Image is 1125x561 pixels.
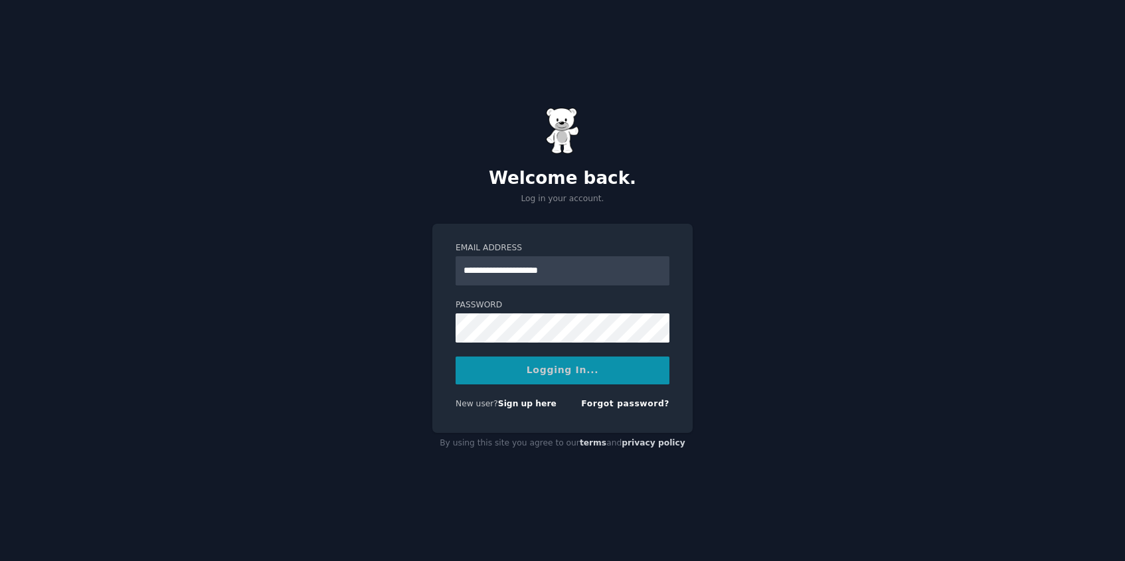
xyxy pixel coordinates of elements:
[580,438,606,447] a: terms
[546,108,579,154] img: Gummy Bear
[456,299,669,311] label: Password
[432,193,693,205] p: Log in your account.
[456,399,498,408] span: New user?
[432,433,693,454] div: By using this site you agree to our and
[581,399,669,408] a: Forgot password?
[456,242,669,254] label: Email Address
[432,168,693,189] h2: Welcome back.
[622,438,685,447] a: privacy policy
[498,399,557,408] a: Sign up here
